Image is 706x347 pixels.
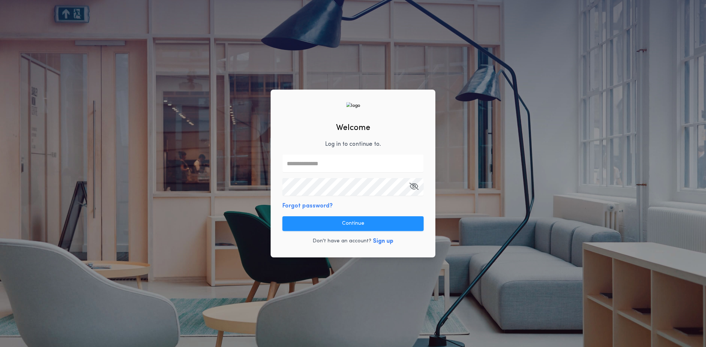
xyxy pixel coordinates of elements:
[282,202,333,210] button: Forgot password?
[346,102,360,109] img: logo
[282,216,424,231] button: Continue
[336,122,370,134] h2: Welcome
[325,140,381,149] p: Log in to continue to .
[313,238,371,245] p: Don't have an account?
[373,237,393,246] button: Sign up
